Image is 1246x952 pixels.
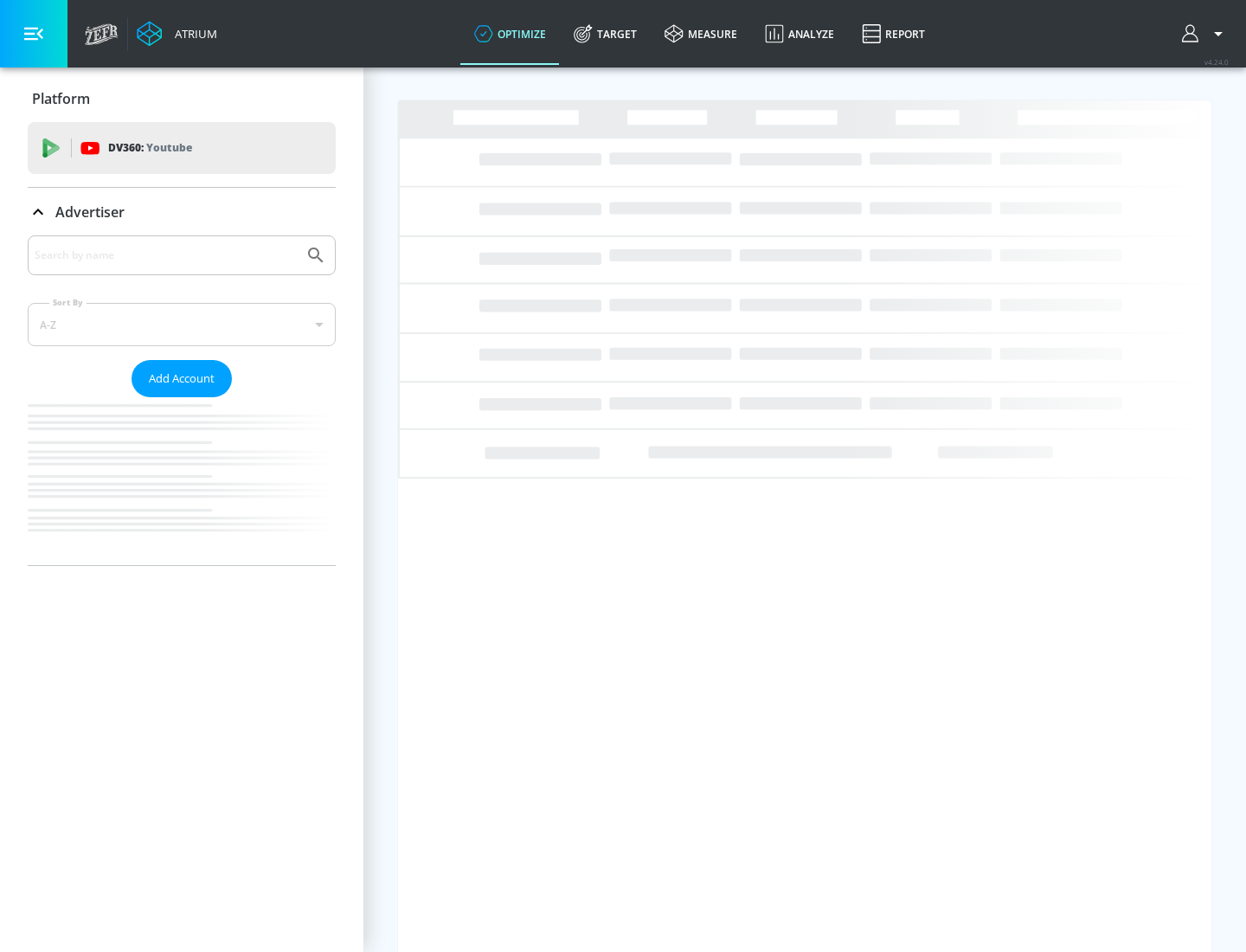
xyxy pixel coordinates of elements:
[28,188,336,236] div: Advertiser
[28,303,336,346] div: A-Z
[460,3,560,65] a: optimize
[132,360,232,397] button: Add Account
[32,89,90,108] p: Platform
[848,3,939,65] a: Report
[1204,57,1229,67] span: v 4.24.0
[55,203,125,222] p: Advertiser
[168,26,217,42] div: Atrium
[137,21,217,47] a: Atrium
[28,74,336,123] div: Platform
[146,138,192,157] p: Youtube
[108,138,192,158] p: DV360:
[149,369,215,389] span: Add Account
[751,3,848,65] a: Analyze
[651,3,751,65] a: measure
[28,235,336,565] div: Advertiser
[35,244,297,267] input: Search by name
[560,3,651,65] a: Target
[28,397,336,565] nav: list of Advertiser
[28,122,336,174] div: DV360: Youtube
[49,297,87,308] label: Sort By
